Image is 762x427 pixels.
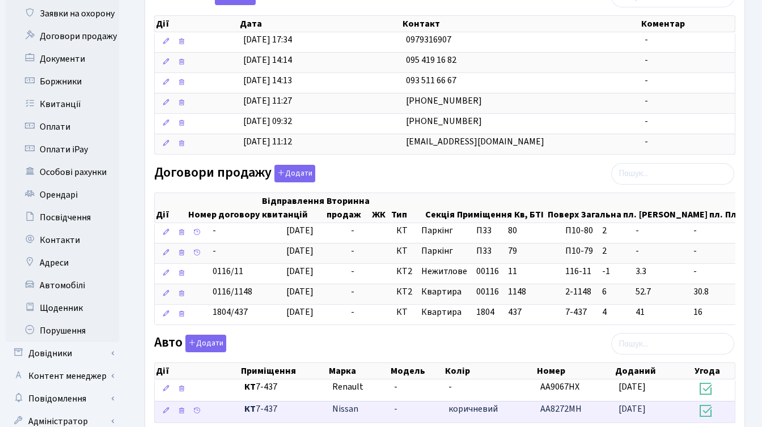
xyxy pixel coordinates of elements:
[396,245,412,258] span: КТ
[645,95,648,107] span: -
[406,33,451,46] span: 0979316907
[243,33,292,46] span: [DATE] 17:34
[328,363,389,379] th: Марка
[332,403,358,415] span: Nissan
[6,297,119,319] a: Щоденник
[401,16,640,32] th: Контакт
[243,115,292,127] span: [DATE] 09:32
[6,387,119,410] a: Повідомлення
[286,265,314,277] span: [DATE]
[565,285,593,298] span: 2-1148
[6,251,119,274] a: Адреси
[6,274,119,297] a: Автомобілі
[6,25,119,48] a: Договори продажу
[619,403,646,415] span: [DATE]
[6,116,119,138] a: Оплати
[476,245,492,257] span: П33
[187,193,261,223] th: Номер договору
[619,381,646,393] span: [DATE]
[602,224,626,237] span: 2
[213,245,216,257] span: -
[239,16,401,32] th: Дата
[611,333,734,355] input: Пошук...
[540,381,579,393] span: AA9067HX
[394,403,397,415] span: -
[351,224,354,237] span: -
[396,306,412,319] span: КТ
[421,245,467,258] span: Паркінг
[6,2,119,25] a: Заявки на охорону
[183,333,226,353] a: Додати
[513,193,547,223] th: Кв, БТІ
[6,138,119,161] a: Оплати iPay
[565,306,593,319] span: 7-437
[421,306,467,319] span: Квартира
[424,193,456,223] th: Секція
[421,265,467,278] span: Нежитлове
[390,193,424,223] th: Тип
[508,245,517,257] span: 79
[476,285,499,298] span: 00116
[396,224,412,237] span: КТ
[602,306,626,319] span: 4
[6,70,119,93] a: Боржники
[6,206,119,229] a: Посвідчення
[602,265,626,278] span: -1
[638,193,724,223] th: [PERSON_NAME] пл.
[448,403,498,415] span: коричневий
[6,93,119,116] a: Квитанції
[421,224,467,237] span: Паркінг
[508,306,522,318] span: 437
[390,363,444,379] th: Модель
[645,54,648,66] span: -
[286,285,314,298] span: [DATE]
[636,245,684,258] span: -
[636,285,684,298] span: 52.7
[6,183,119,206] a: Орендарі
[351,306,354,318] span: -
[243,54,292,66] span: [DATE] 14:14
[456,193,513,223] th: Приміщення
[213,306,248,318] span: 1804/437
[406,74,456,87] span: 093 511 66 67
[396,265,412,278] span: КТ2
[185,335,226,352] button: Авто
[286,245,314,257] span: [DATE]
[325,193,371,223] th: Вторинна продаж
[448,381,452,393] span: -
[536,363,615,379] th: Номер
[406,115,482,127] span: [PHONE_NUMBER]
[645,135,648,148] span: -
[155,363,240,379] th: Дії
[508,224,517,237] span: 80
[351,245,354,257] span: -
[476,224,492,237] span: П33
[154,335,226,352] label: Авто
[6,229,119,251] a: Контакти
[6,161,119,183] a: Особові рахунки
[244,381,323,394] span: 7-437
[394,381,397,393] span: -
[274,165,315,182] button: Договори продажу
[244,381,256,393] b: КТ
[476,265,499,277] span: 00116
[243,135,292,148] span: [DATE] 11:12
[351,285,354,298] span: -
[508,265,517,277] span: 11
[406,54,456,66] span: 095 419 16 82
[155,193,187,223] th: Дії
[602,285,626,298] span: 6
[636,306,684,319] span: 41
[244,403,323,416] span: 7-437
[396,285,412,298] span: КТ2
[645,33,648,46] span: -
[421,285,467,298] span: Квартира
[611,163,734,185] input: Пошук...
[565,245,593,258] span: П10-79
[645,74,648,87] span: -
[565,224,593,237] span: П10-80
[286,224,314,237] span: [DATE]
[6,48,119,70] a: Документи
[243,74,292,87] span: [DATE] 14:13
[240,363,328,379] th: Приміщення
